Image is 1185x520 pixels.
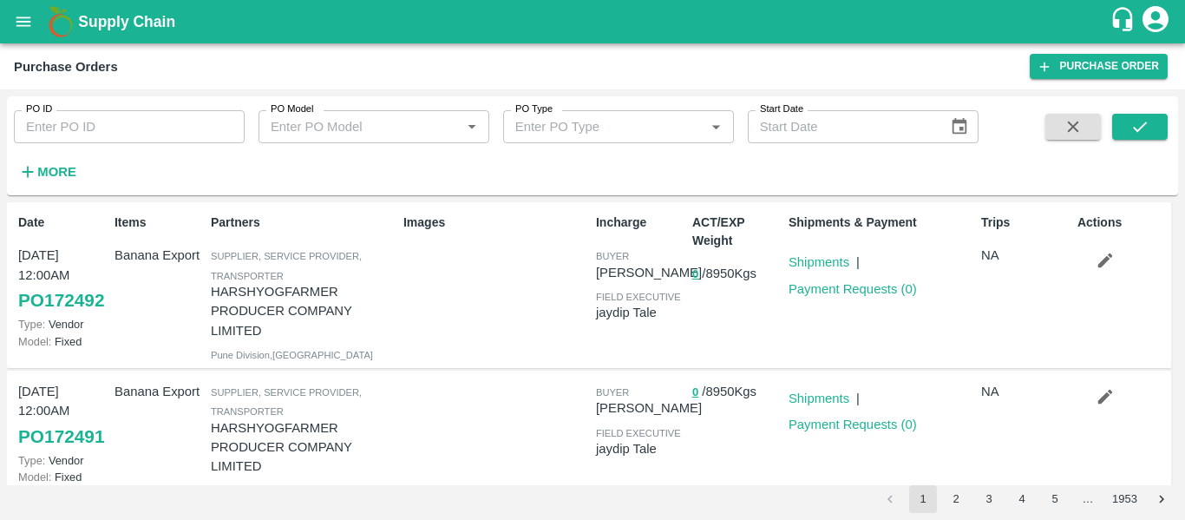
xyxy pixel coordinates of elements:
button: 0 [692,265,698,285]
button: Go to page 2 [942,485,970,513]
p: NA [981,382,1070,401]
a: Payment Requests (0) [789,282,917,296]
button: Go to page 4 [1008,485,1036,513]
img: logo [43,4,78,39]
a: PO172492 [18,285,104,316]
span: Supplier, Service Provider, Transporter [211,387,362,417]
p: Images [403,214,589,232]
input: Start Date [748,110,937,143]
p: Fixed [18,469,108,485]
p: ACT/EXP Weight [692,214,782,250]
button: Go to page 3 [975,485,1003,513]
p: jaydip Tale [596,303,685,322]
span: Supplier, Service Provider, Transporter [211,251,362,280]
p: jaydip Tale [596,439,685,458]
a: Supply Chain [78,10,1110,34]
input: Enter PO Type [508,115,700,138]
button: open drawer [3,2,43,42]
button: Go to next page [1148,485,1175,513]
p: HARSHYOGFARMER PRODUCER COMPANY LIMITED [211,418,396,477]
button: Go to page 5 [1041,485,1069,513]
input: Enter PO Model [264,115,455,138]
p: Shipments & Payment [789,214,974,232]
label: Start Date [760,102,803,116]
p: Banana Export [115,246,204,265]
label: PO Type [515,102,553,116]
button: Choose date [943,110,976,143]
button: Open [704,115,727,138]
a: Shipments [789,392,849,405]
a: Purchase Order [1030,54,1168,79]
span: buyer [596,251,629,261]
input: Enter PO ID [14,110,245,143]
span: Type: [18,318,45,331]
p: Date [18,214,108,232]
a: PO172491 [18,421,104,452]
p: [PERSON_NAME] [596,398,702,418]
span: field executive [596,292,681,302]
a: Payment Requests (0) [789,418,917,431]
label: PO ID [26,102,52,116]
p: Vendor [18,316,108,332]
span: Type: [18,454,45,467]
span: Model: [18,471,51,484]
button: More [14,157,81,187]
strong: More [37,165,76,179]
p: / 8950 Kgs [692,382,782,402]
button: page 1 [909,485,937,513]
p: Items [115,214,204,232]
p: Incharge [596,214,685,232]
div: | [849,382,860,408]
p: Actions [1077,214,1167,232]
p: [DATE] 12:00AM [18,382,108,421]
p: Partners [211,214,396,232]
p: Trips [981,214,1070,232]
p: [DATE] 12:00AM [18,246,108,285]
b: Supply Chain [78,13,175,30]
p: Fixed [18,333,108,350]
button: 0 [692,383,698,403]
div: … [1074,491,1102,508]
div: account of current user [1140,3,1171,40]
p: [PERSON_NAME] [596,263,702,282]
p: NA [981,246,1070,265]
a: Shipments [789,255,849,269]
p: / 8950 Kgs [692,264,782,284]
nav: pagination navigation [874,485,1178,513]
label: PO Model [271,102,314,116]
div: customer-support [1110,6,1140,37]
p: HARSHYOGFARMER PRODUCER COMPANY LIMITED [211,282,396,340]
span: Pune Division , [GEOGRAPHIC_DATA] [211,350,373,360]
span: Model: [18,335,51,348]
button: Go to page 1953 [1107,485,1142,513]
span: buyer [596,387,629,398]
button: Open [461,115,483,138]
p: Banana Export [115,382,204,401]
p: Vendor [18,452,108,469]
span: field executive [596,428,681,438]
div: | [849,246,860,272]
div: Purchase Orders [14,56,118,78]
